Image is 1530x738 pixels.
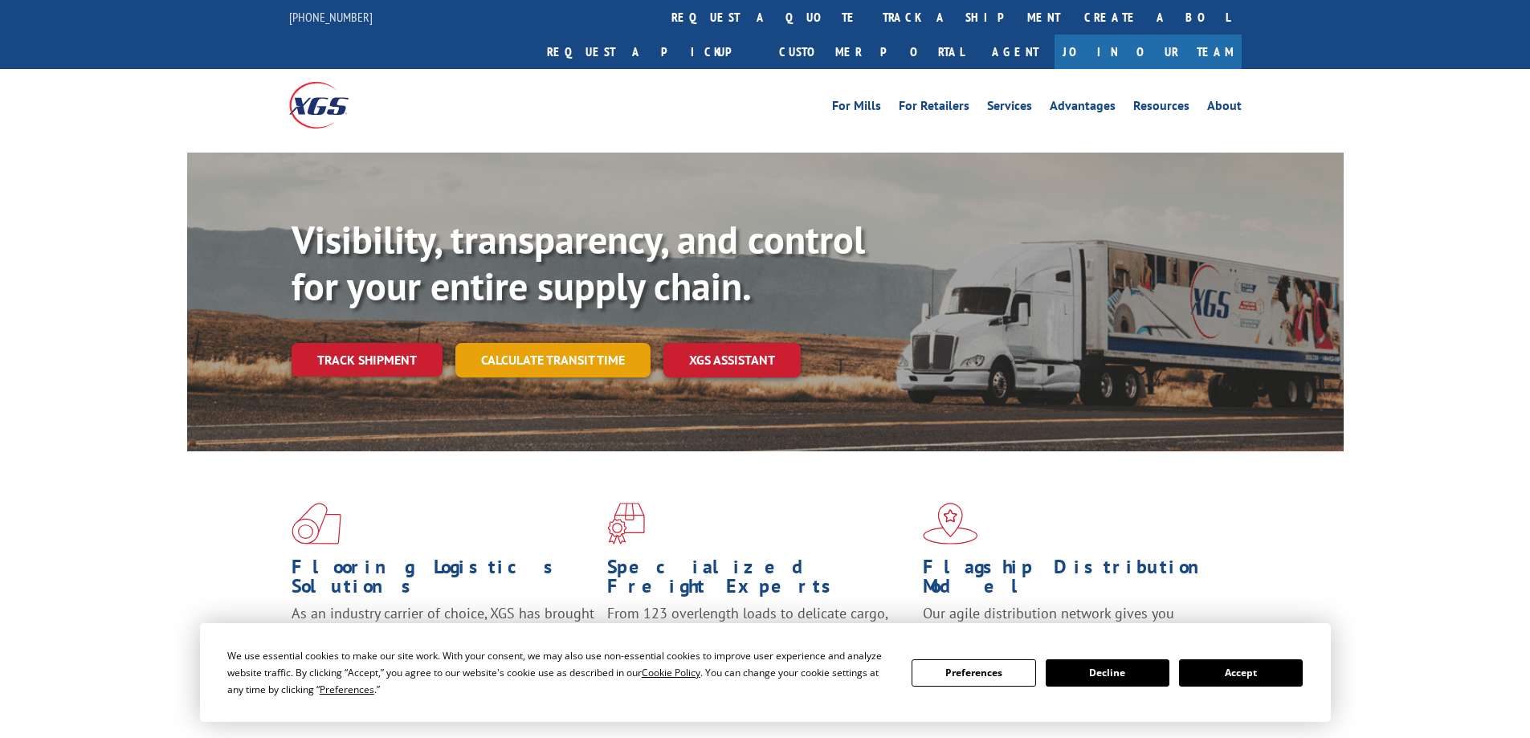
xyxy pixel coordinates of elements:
[320,683,374,696] span: Preferences
[200,623,1331,722] div: Cookie Consent Prompt
[832,100,881,117] a: For Mills
[1207,100,1242,117] a: About
[899,100,969,117] a: For Retailers
[292,214,865,311] b: Visibility, transparency, and control for your entire supply chain.
[642,666,700,679] span: Cookie Policy
[292,503,341,544] img: xgs-icon-total-supply-chain-intelligence-red
[292,604,594,661] span: As an industry carrier of choice, XGS has brought innovation and dedication to flooring logistics...
[227,647,892,698] div: We use essential cookies to make our site work. With your consent, we may also use non-essential ...
[289,9,373,25] a: [PHONE_NUMBER]
[1046,659,1169,687] button: Decline
[607,503,645,544] img: xgs-icon-focused-on-flooring-red
[1050,100,1116,117] a: Advantages
[767,35,976,69] a: Customer Portal
[292,557,595,604] h1: Flooring Logistics Solutions
[923,503,978,544] img: xgs-icon-flagship-distribution-model-red
[1055,35,1242,69] a: Join Our Team
[535,35,767,69] a: Request a pickup
[455,343,651,377] a: Calculate transit time
[607,604,911,675] p: From 123 overlength loads to delicate cargo, our experienced staff knows the best way to move you...
[292,343,443,377] a: Track shipment
[912,659,1035,687] button: Preferences
[607,557,911,604] h1: Specialized Freight Experts
[976,35,1055,69] a: Agent
[1179,659,1303,687] button: Accept
[923,604,1218,642] span: Our agile distribution network gives you nationwide inventory management on demand.
[987,100,1032,117] a: Services
[923,557,1226,604] h1: Flagship Distribution Model
[663,343,801,377] a: XGS ASSISTANT
[1133,100,1189,117] a: Resources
